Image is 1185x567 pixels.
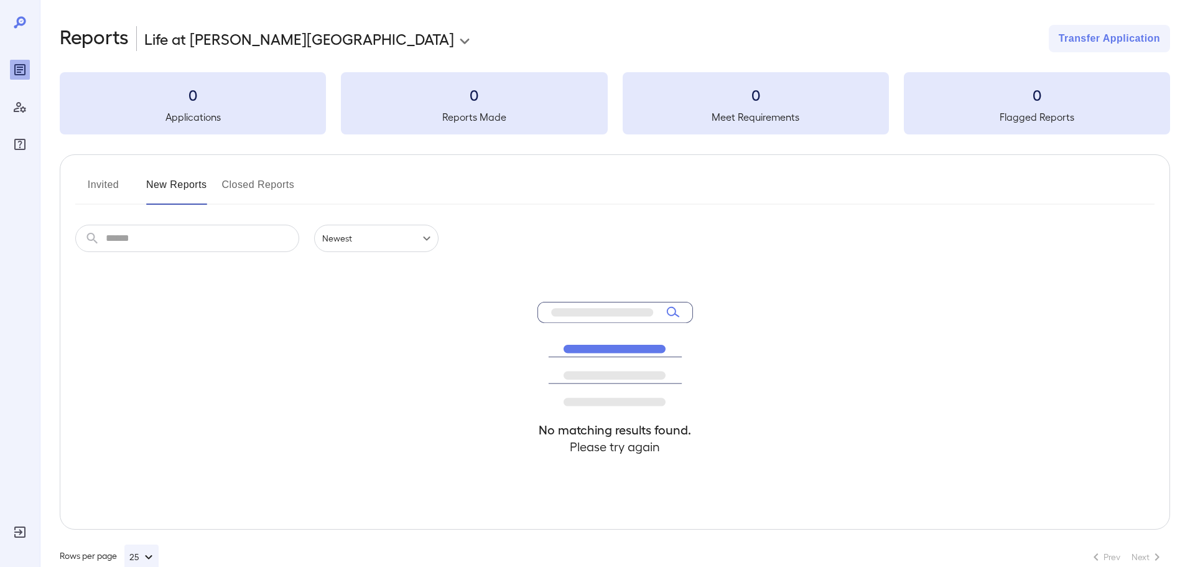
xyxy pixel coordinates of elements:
[60,25,129,52] h2: Reports
[60,110,326,124] h5: Applications
[10,134,30,154] div: FAQ
[1049,25,1170,52] button: Transfer Application
[144,29,454,49] p: Life at [PERSON_NAME][GEOGRAPHIC_DATA]
[904,110,1170,124] h5: Flagged Reports
[75,175,131,205] button: Invited
[537,421,693,438] h4: No matching results found.
[146,175,207,205] button: New Reports
[10,522,30,542] div: Log Out
[341,110,607,124] h5: Reports Made
[623,85,889,105] h3: 0
[10,60,30,80] div: Reports
[623,110,889,124] h5: Meet Requirements
[1083,547,1170,567] nav: pagination navigation
[341,85,607,105] h3: 0
[60,85,326,105] h3: 0
[904,85,1170,105] h3: 0
[222,175,295,205] button: Closed Reports
[10,97,30,117] div: Manage Users
[60,72,1170,134] summary: 0Applications0Reports Made0Meet Requirements0Flagged Reports
[537,438,693,455] h4: Please try again
[314,225,439,252] div: Newest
